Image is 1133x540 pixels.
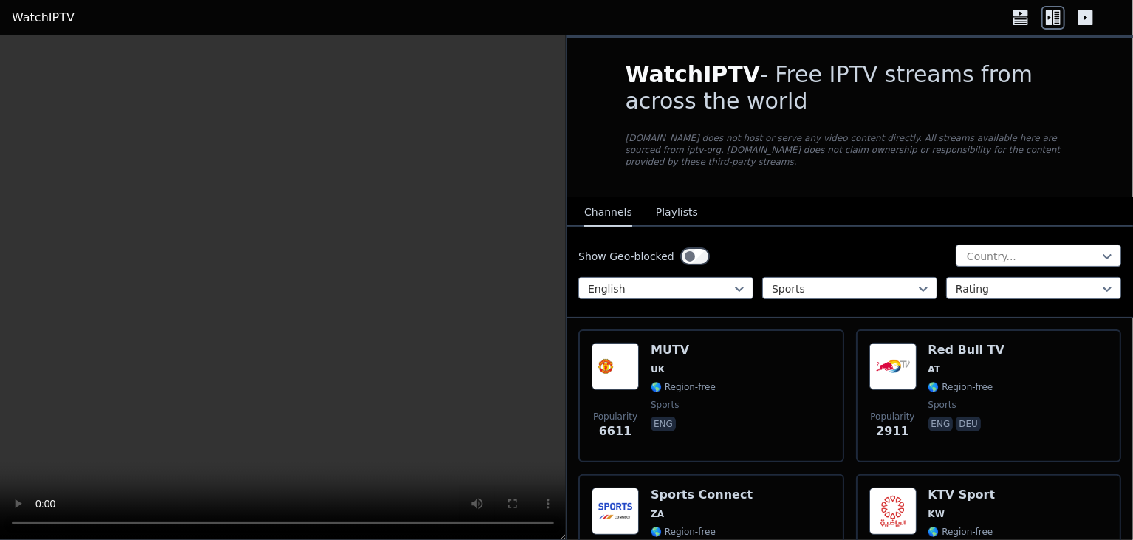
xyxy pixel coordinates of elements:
[626,61,761,87] span: WatchIPTV
[584,199,632,227] button: Channels
[651,399,679,411] span: sports
[928,381,993,393] span: 🌎 Region-free
[651,488,753,502] h6: Sports Connect
[870,411,914,423] span: Popularity
[651,381,716,393] span: 🌎 Region-free
[869,488,917,535] img: KTV Sport
[687,145,722,155] a: iptv-org
[626,132,1075,168] p: [DOMAIN_NAME] does not host or serve any video content directly. All streams available here are s...
[869,343,917,390] img: Red Bull TV
[651,363,665,375] span: UK
[876,423,909,440] span: 2911
[928,417,954,431] p: eng
[651,343,716,358] h6: MUTV
[592,488,639,535] img: Sports Connect
[651,526,716,538] span: 🌎 Region-free
[651,417,676,431] p: eng
[592,343,639,390] img: MUTV
[928,399,956,411] span: sports
[928,508,945,520] span: KW
[599,423,632,440] span: 6611
[593,411,637,423] span: Popularity
[578,249,674,264] label: Show Geo-blocked
[626,61,1075,115] h1: - Free IPTV streams from across the world
[928,363,941,375] span: AT
[928,343,1005,358] h6: Red Bull TV
[928,526,993,538] span: 🌎 Region-free
[656,199,698,227] button: Playlists
[12,9,75,27] a: WatchIPTV
[956,417,981,431] p: deu
[651,508,664,520] span: ZA
[928,488,996,502] h6: KTV Sport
